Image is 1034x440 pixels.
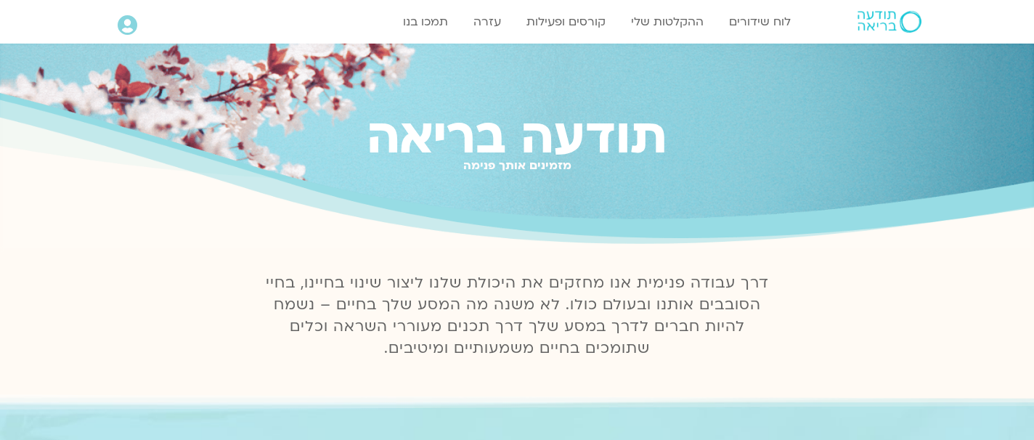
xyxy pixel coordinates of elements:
[396,8,455,36] a: תמכו בנו
[624,8,711,36] a: ההקלטות שלי
[466,8,508,36] a: עזרה
[257,272,777,359] p: דרך עבודה פנימית אנו מחזקים את היכולת שלנו ליצור שינוי בחיינו, בחיי הסובבים אותנו ובעולם כולו. לא...
[519,8,613,36] a: קורסים ופעילות
[722,8,798,36] a: לוח שידורים
[858,11,921,33] img: תודעה בריאה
